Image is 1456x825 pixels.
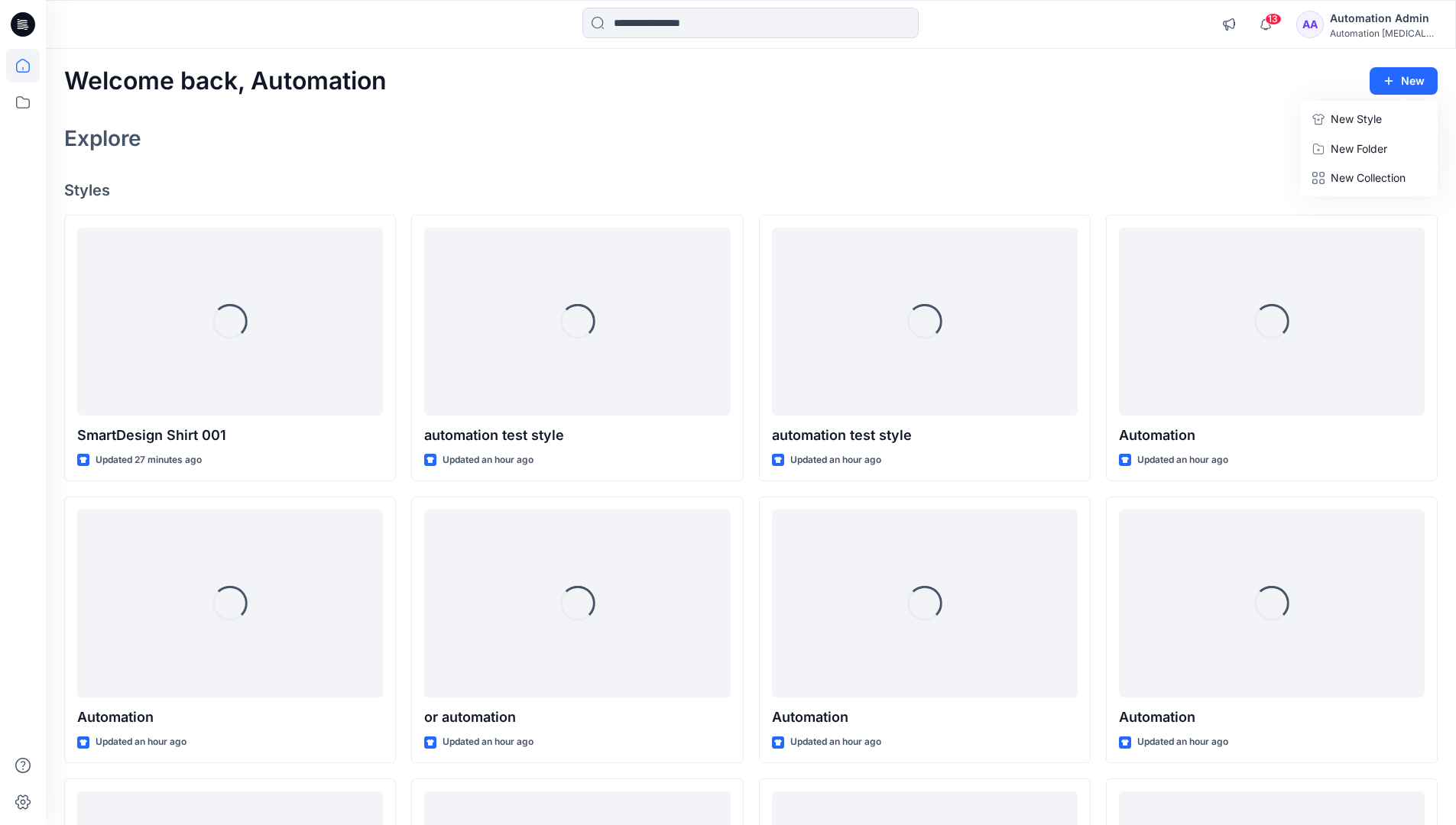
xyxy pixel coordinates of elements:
p: Automation [1119,425,1425,446]
p: SmartDesign Shirt 001 [77,425,383,446]
p: Automation [77,707,383,728]
p: Updated an hour ago [96,734,186,750]
h2: Explore [64,126,141,150]
p: Updated an hour ago [1137,734,1228,750]
p: Updated 27 minutes ago [96,452,202,468]
div: AA [1296,11,1324,38]
p: Updated an hour ago [790,734,881,750]
h4: Styles [64,181,1438,199]
p: automation test style [772,425,1078,446]
p: Updated an hour ago [443,734,533,750]
p: automation test style [424,425,730,446]
p: Automation [1119,707,1425,728]
button: New [1370,67,1438,95]
a: New Style [1303,104,1435,134]
p: or automation [424,707,730,728]
p: New Collection [1331,169,1406,187]
p: Updated an hour ago [790,452,881,468]
h2: Welcome back, Automation [64,67,387,95]
div: Automation [MEDICAL_DATA]... [1330,27,1437,39]
div: Automation Admin [1330,9,1437,27]
p: Updated an hour ago [443,452,533,468]
p: New Folder [1331,141,1387,157]
p: Automation [772,707,1078,728]
p: New Style [1331,110,1382,128]
span: 13 [1265,13,1282,25]
p: Updated an hour ago [1137,452,1228,468]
